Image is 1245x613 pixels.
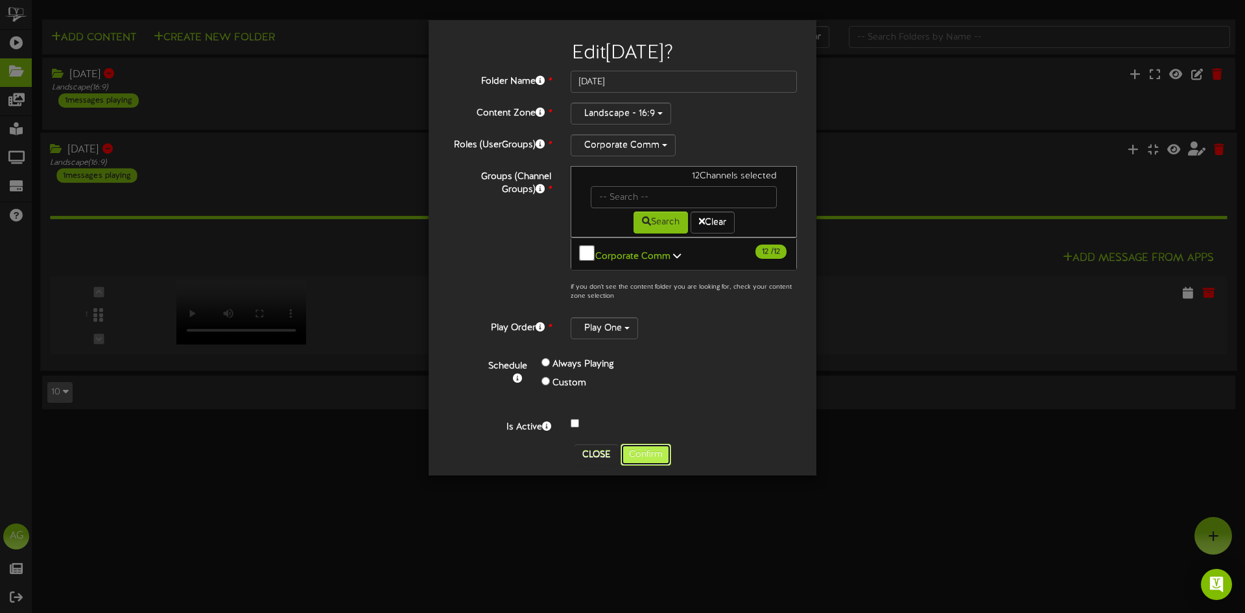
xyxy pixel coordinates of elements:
label: Folder Name [438,71,561,88]
b: Corporate Comm [595,252,670,261]
label: Content Zone [438,102,561,120]
label: Is Active [438,416,561,434]
span: / 12 [755,245,787,259]
label: Roles (UserGroups) [438,134,561,152]
label: Play Order [438,317,561,335]
b: Schedule [488,361,527,371]
button: Corporate Comm 12 /12 [571,237,797,270]
button: Search [634,211,688,234]
input: -- Search -- [591,186,777,208]
label: Always Playing [552,358,614,371]
button: Corporate Comm [571,134,676,156]
span: 12 [762,247,771,256]
button: Confirm [621,444,671,466]
div: 12 Channels selected [581,170,787,186]
h2: Edit [DATE] ? [448,43,797,64]
input: Folder Name [571,71,797,93]
label: Custom [552,377,586,390]
label: Groups (Channel Groups) [438,166,561,197]
button: Landscape - 16:9 [571,102,671,125]
div: Open Intercom Messenger [1201,569,1232,600]
button: Clear [691,211,735,234]
button: Play One [571,317,638,339]
button: Close [575,444,618,465]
